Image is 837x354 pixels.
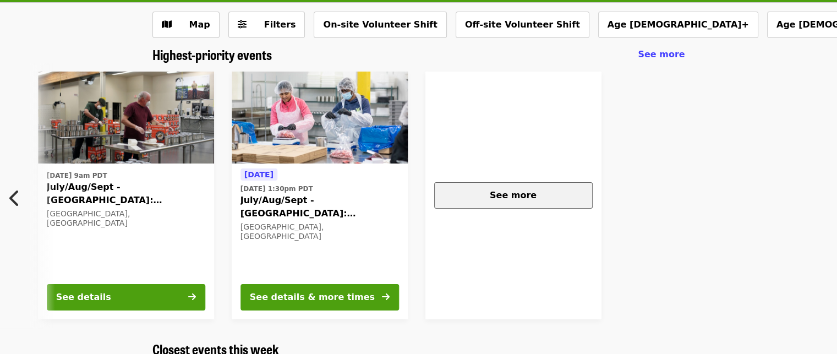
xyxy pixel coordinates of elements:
[638,49,685,59] span: See more
[240,222,399,241] div: [GEOGRAPHIC_DATA], [GEOGRAPHIC_DATA]
[38,72,214,319] a: See details for "July/Aug/Sept - Portland: Repack/Sort (age 16+)"
[244,170,273,179] span: [DATE]
[232,72,408,319] a: See details for "July/Aug/Sept - Beaverton: Repack/Sort (age 10+)"
[162,19,172,30] i: map icon
[144,47,694,63] div: Highest-priority events
[47,284,205,311] button: See details
[238,19,247,30] i: sliders-h icon
[250,291,375,304] div: See details & more times
[382,292,390,302] i: arrow-right icon
[152,12,220,38] button: Show map view
[188,292,196,302] i: arrow-right icon
[189,19,210,30] span: Map
[638,48,685,61] a: See more
[425,72,601,319] a: See more
[38,72,214,164] img: July/Aug/Sept - Portland: Repack/Sort (age 16+) organized by Oregon Food Bank
[228,12,305,38] button: Filters (0 selected)
[56,291,111,304] div: See details
[47,181,205,207] span: July/Aug/Sept - [GEOGRAPHIC_DATA]: Repack/Sort (age [DEMOGRAPHIC_DATA]+)
[232,72,408,164] img: July/Aug/Sept - Beaverton: Repack/Sort (age 10+) organized by Oregon Food Bank
[9,188,20,209] i: chevron-left icon
[456,12,589,38] button: Off-site Volunteer Shift
[314,12,446,38] button: On-site Volunteer Shift
[152,45,272,64] span: Highest-priority events
[240,284,399,311] button: See details & more times
[240,184,313,194] time: [DATE] 1:30pm PDT
[434,182,593,209] button: See more
[240,194,399,220] span: July/Aug/Sept - [GEOGRAPHIC_DATA]: Repack/Sort (age [DEMOGRAPHIC_DATA]+)
[47,209,205,228] div: [GEOGRAPHIC_DATA], [GEOGRAPHIC_DATA]
[152,47,272,63] a: Highest-priority events
[264,19,296,30] span: Filters
[490,190,537,200] span: See more
[598,12,758,38] button: Age [DEMOGRAPHIC_DATA]+
[47,171,107,181] time: [DATE] 9am PDT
